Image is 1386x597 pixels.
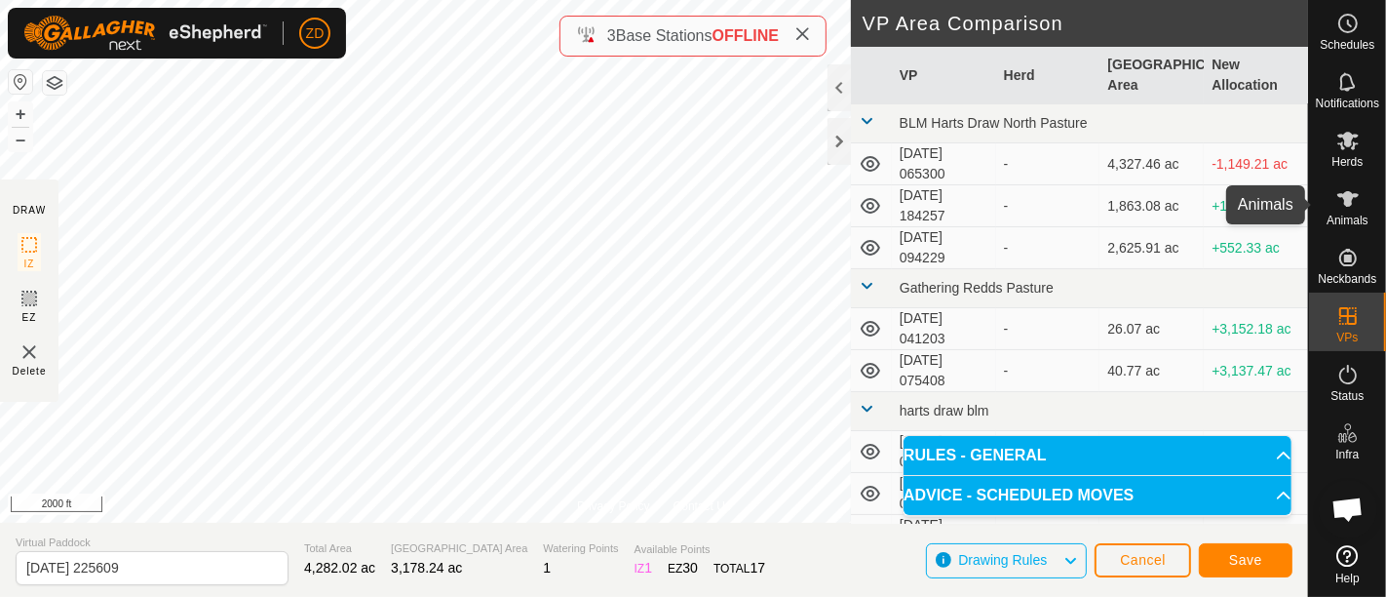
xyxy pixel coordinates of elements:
div: - [1004,196,1093,217]
span: Drawing Rules [958,552,1047,568]
img: Gallagher Logo [23,16,267,51]
button: Reset Map [9,70,32,94]
div: DRAW [13,203,46,218]
td: [DATE] 055251 [892,431,996,473]
td: [DATE] 220101 [892,515,996,557]
span: Base Stations [616,27,712,44]
span: [GEOGRAPHIC_DATA] Area [391,540,527,557]
span: Virtual Paddock [16,535,289,551]
span: Save [1229,552,1262,568]
span: Schedules [1320,39,1374,51]
span: Help [1335,573,1360,584]
td: 345.33 ac [1099,431,1204,473]
span: Total Area [304,540,375,557]
span: 3 [607,27,616,44]
h2: VP Area Comparison [863,12,1308,35]
span: OFFLINE [712,27,779,44]
th: Herd [996,47,1100,104]
td: +3,137.47 ac [1204,350,1308,392]
button: + [9,102,32,126]
th: VP [892,47,996,104]
td: [DATE] 065300 [892,143,996,185]
th: New Allocation [1204,47,1308,104]
span: 1 [543,560,551,576]
span: Watering Points [543,540,618,557]
span: Infra [1335,449,1359,460]
img: VP [18,340,41,364]
span: VPs [1336,332,1358,343]
span: Neckbands [1318,273,1376,285]
td: [DATE] 094229 [892,227,996,269]
div: - [1004,238,1093,259]
button: Cancel [1095,543,1191,577]
span: 1 [644,560,652,576]
td: 4,327.46 ac [1099,143,1204,185]
a: Privacy Policy [577,497,650,515]
td: +3,152.18 ac [1204,308,1308,350]
td: 2,625.91 ac [1099,227,1204,269]
button: – [9,128,32,151]
span: BLM Harts Draw North Pasture [900,115,1088,131]
td: +552.33 ac [1204,227,1308,269]
td: +1,315.17 ac [1204,185,1308,227]
td: [DATE] 075408 [892,350,996,392]
div: IZ [635,558,652,578]
p-accordion-header: ADVICE - SCHEDULED MOVES [904,476,1291,515]
span: Delete [13,364,47,378]
td: 26.07 ac [1099,308,1204,350]
button: Map Layers [43,71,66,95]
span: 4,282.02 ac [304,560,375,576]
span: Cancel [1120,552,1166,568]
span: EZ [22,310,37,325]
span: Gathering Redds Pasture [900,280,1054,296]
div: - [1004,319,1093,339]
td: 40.77 ac [1099,350,1204,392]
div: - [1004,154,1093,175]
a: Contact Us [674,497,731,515]
div: Open chat [1319,480,1377,538]
td: [DATE] 184257 [892,185,996,227]
div: - [1004,361,1093,381]
button: Save [1199,543,1292,577]
td: [DATE] 045841 [892,473,996,515]
span: ADVICE - SCHEDULED MOVES [904,488,1134,503]
a: Help [1309,537,1386,592]
span: 30 [682,560,698,576]
span: Notifications [1316,98,1379,109]
div: TOTAL [713,558,765,578]
td: +2,832.91 ac [1204,431,1308,473]
td: -1,149.21 ac [1204,143,1308,185]
p-accordion-header: RULES - GENERAL [904,436,1291,475]
div: EZ [668,558,698,578]
span: RULES - GENERAL [904,448,1047,463]
span: harts draw blm [900,403,989,418]
span: Status [1330,390,1364,402]
span: ZD [306,23,325,44]
span: Herds [1331,156,1363,168]
th: [GEOGRAPHIC_DATA] Area [1099,47,1204,104]
span: Animals [1327,215,1368,226]
span: IZ [24,257,35,271]
td: [DATE] 041203 [892,308,996,350]
span: Available Points [635,541,766,558]
td: 1,863.08 ac [1099,185,1204,227]
span: 17 [751,560,766,576]
span: 3,178.24 ac [391,560,462,576]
